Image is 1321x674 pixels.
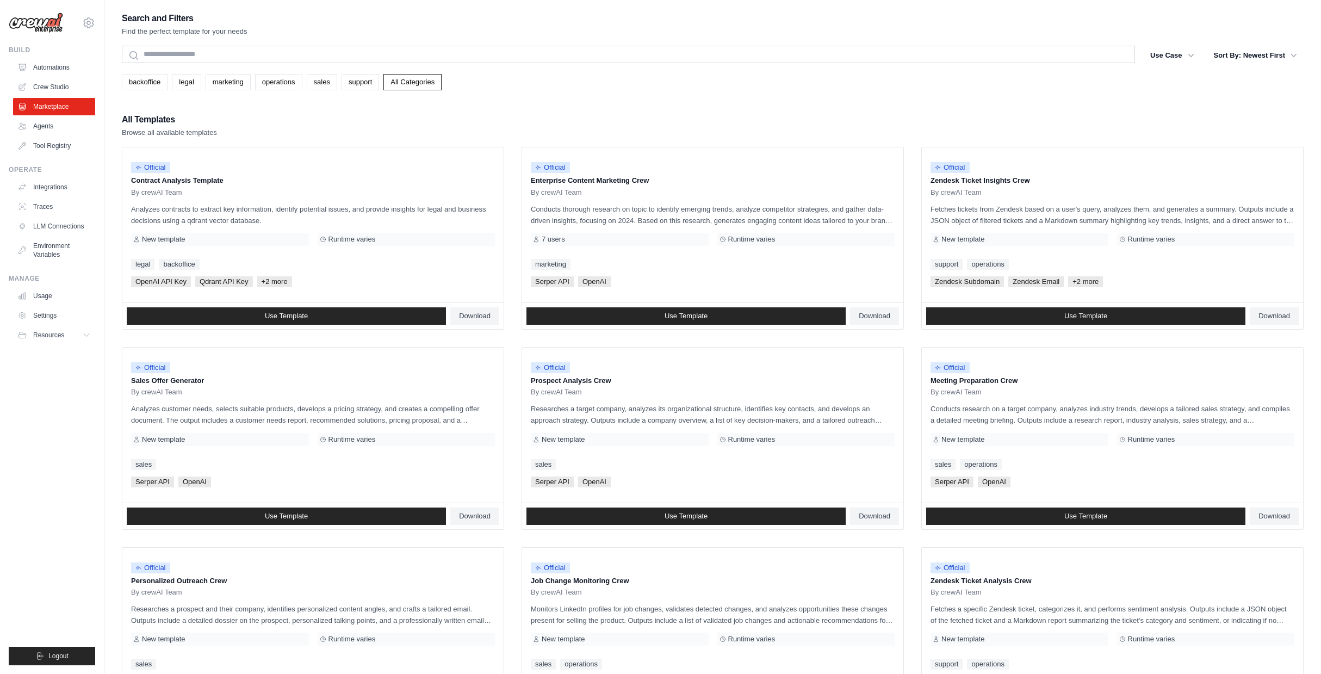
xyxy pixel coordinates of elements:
[931,362,970,373] span: Official
[122,74,168,90] a: backoffice
[560,659,602,670] a: operations
[255,74,302,90] a: operations
[383,74,442,90] a: All Categories
[531,603,895,626] p: Monitors LinkedIn profiles for job changes, validates detected changes, and analyzes opportunitie...
[131,603,495,626] p: Researches a prospect and their company, identifies personalized content angles, and crafts a tai...
[1207,46,1304,65] button: Sort By: Newest First
[13,326,95,344] button: Resources
[1064,512,1107,521] span: Use Template
[1250,508,1299,525] a: Download
[450,508,499,525] a: Download
[13,137,95,154] a: Tool Registry
[665,512,708,521] span: Use Template
[459,312,491,320] span: Download
[941,635,984,644] span: New template
[131,375,495,386] p: Sales Offer Generator
[127,307,446,325] a: Use Template
[526,508,846,525] a: Use Template
[931,188,982,197] span: By crewAI Team
[526,307,846,325] a: Use Template
[131,562,170,573] span: Official
[131,459,156,470] a: sales
[1128,635,1175,644] span: Runtime varies
[531,477,574,487] span: Serper API
[931,588,982,597] span: By crewAI Team
[578,276,611,287] span: OpenAI
[33,331,64,339] span: Resources
[13,198,95,215] a: Traces
[127,508,446,525] a: Use Template
[531,388,582,397] span: By crewAI Team
[931,203,1294,226] p: Fetches tickets from Zendesk based on a user's query, analyzes them, and generates a summary. Out...
[450,307,499,325] a: Download
[142,435,185,444] span: New template
[131,203,495,226] p: Analyzes contracts to extract key information, identify potential issues, and provide insights fo...
[122,26,247,37] p: Find the perfect template for your needs
[13,59,95,76] a: Automations
[578,477,611,487] span: OpenAI
[850,307,899,325] a: Download
[131,576,495,586] p: Personalized Outreach Crew
[307,74,337,90] a: sales
[13,78,95,96] a: Crew Studio
[931,562,970,573] span: Official
[531,459,556,470] a: sales
[131,276,191,287] span: OpenAI API Key
[1128,235,1175,244] span: Runtime varies
[978,477,1010,487] span: OpenAI
[9,13,63,33] img: Logo
[931,175,1294,186] p: Zendesk Ticket Insights Crew
[131,588,182,597] span: By crewAI Team
[542,235,565,244] span: 7 users
[859,512,890,521] span: Download
[9,165,95,174] div: Operate
[13,237,95,263] a: Environment Variables
[531,175,895,186] p: Enterprise Content Marketing Crew
[531,659,556,670] a: sales
[926,508,1245,525] a: Use Template
[142,635,185,644] span: New template
[728,635,776,644] span: Runtime varies
[13,118,95,135] a: Agents
[131,162,170,173] span: Official
[1064,312,1107,320] span: Use Template
[531,188,582,197] span: By crewAI Team
[131,259,154,270] a: legal
[728,435,776,444] span: Runtime varies
[328,635,376,644] span: Runtime varies
[131,403,495,426] p: Analyzes customer needs, selects suitable products, develops a pricing strategy, and creates a co...
[1008,276,1064,287] span: Zendesk Email
[9,274,95,283] div: Manage
[142,235,185,244] span: New template
[931,276,1004,287] span: Zendesk Subdomain
[9,647,95,665] button: Logout
[159,259,199,270] a: backoffice
[931,477,973,487] span: Serper API
[131,477,174,487] span: Serper API
[459,512,491,521] span: Download
[328,235,376,244] span: Runtime varies
[172,74,201,90] a: legal
[531,588,582,597] span: By crewAI Team
[265,312,308,320] span: Use Template
[859,312,890,320] span: Download
[13,98,95,115] a: Marketplace
[13,287,95,305] a: Usage
[967,259,1009,270] a: operations
[131,659,156,670] a: sales
[131,388,182,397] span: By crewAI Team
[48,652,69,660] span: Logout
[931,388,982,397] span: By crewAI Team
[1258,312,1290,320] span: Download
[931,603,1294,626] p: Fetches a specific Zendesk ticket, categorizes it, and performs sentiment analysis. Outputs inclu...
[967,659,1009,670] a: operations
[941,435,984,444] span: New template
[13,307,95,324] a: Settings
[328,435,376,444] span: Runtime varies
[531,403,895,426] p: Researches a target company, analyzes its organizational structure, identifies key contacts, and ...
[665,312,708,320] span: Use Template
[531,362,570,373] span: Official
[931,459,956,470] a: sales
[122,112,217,127] h2: All Templates
[931,259,963,270] a: support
